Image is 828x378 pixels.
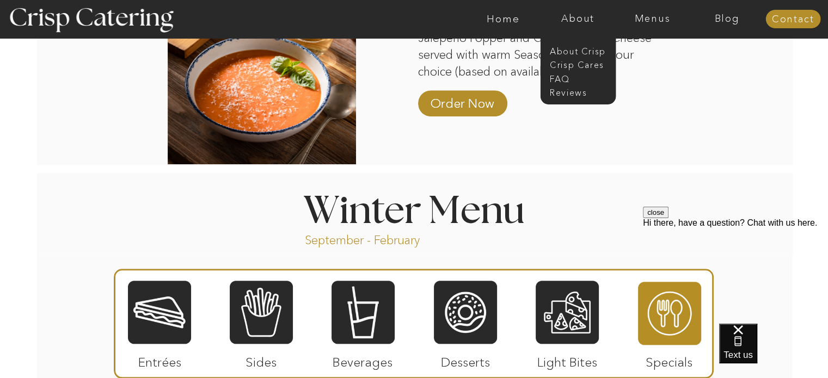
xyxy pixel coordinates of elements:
[690,14,764,24] a: Blog
[550,45,612,55] a: About Crisp
[633,344,706,375] p: Specials
[719,324,828,378] iframe: podium webchat widget bubble
[327,344,399,375] p: Beverages
[531,344,604,375] p: Light Bites
[225,344,297,375] p: Sides
[615,14,690,24] a: Menus
[466,14,541,24] a: Home
[643,207,828,337] iframe: podium webchat widget prompt
[305,232,455,245] p: September - February
[426,85,499,116] a: Order Now
[765,14,820,25] a: Contact
[550,86,604,97] a: Reviews
[550,59,612,69] a: Crisp Cares
[550,73,604,83] a: faq
[124,344,196,375] p: Entrées
[541,14,615,24] a: About
[418,30,652,79] p: Jalepeño Popper and Classic Grilled Cheese served with warm Seasonal Soup of your choice (based o...
[430,344,502,375] p: Desserts
[263,193,566,225] h1: Winter Menu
